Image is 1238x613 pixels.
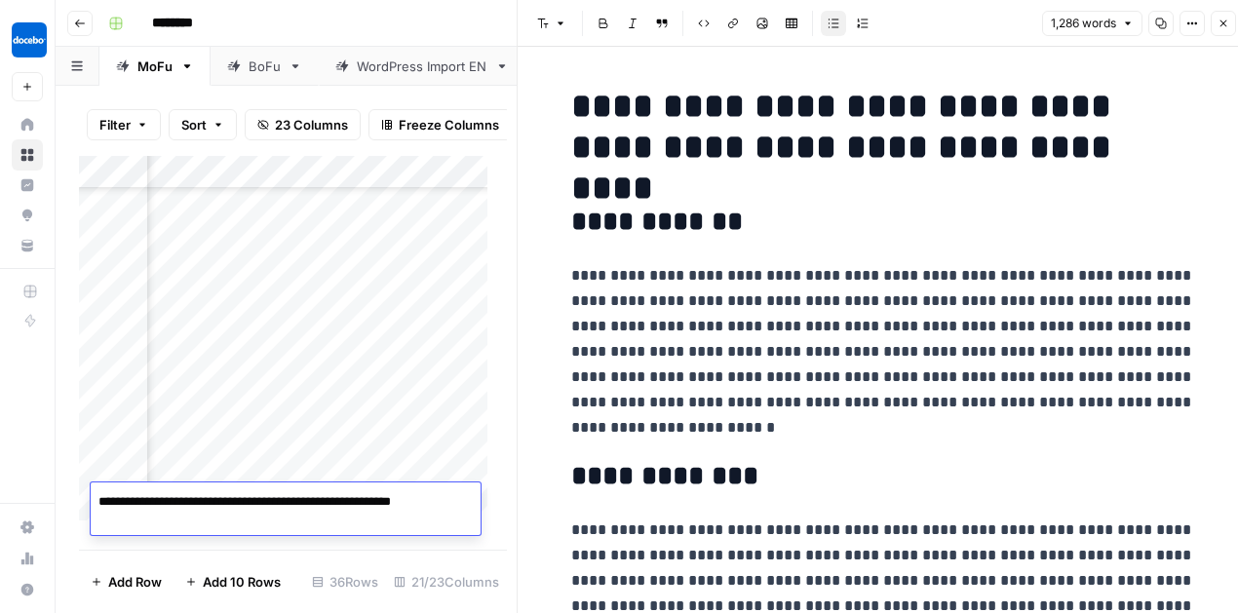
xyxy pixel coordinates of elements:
a: Home [12,109,43,140]
span: Sort [181,115,207,134]
button: Add Row [79,566,174,597]
span: 23 Columns [275,115,348,134]
span: Freeze Columns [399,115,499,134]
button: 1,286 words [1042,11,1142,36]
span: 1,286 words [1051,15,1116,32]
a: BoFu [211,47,319,86]
div: WordPress Import EN [357,57,487,76]
span: Filter [99,115,131,134]
span: Add Row [108,572,162,592]
a: Your Data [12,230,43,261]
button: Sort [169,109,237,140]
div: 36 Rows [304,566,386,597]
button: Freeze Columns [368,109,512,140]
button: Help + Support [12,574,43,605]
button: Workspace: Docebo [12,16,43,64]
button: Filter [87,109,161,140]
a: Settings [12,512,43,543]
a: WordPress Import EN [319,47,525,86]
a: Usage [12,543,43,574]
img: Docebo Logo [12,22,47,57]
a: Opportunities [12,200,43,231]
div: BoFu [249,57,281,76]
a: Browse [12,139,43,171]
a: Insights [12,170,43,201]
span: Add 10 Rows [203,572,281,592]
div: 21/23 Columns [386,566,507,597]
div: MoFu [137,57,173,76]
button: Add 10 Rows [174,566,292,597]
a: MoFu [99,47,211,86]
button: 23 Columns [245,109,361,140]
